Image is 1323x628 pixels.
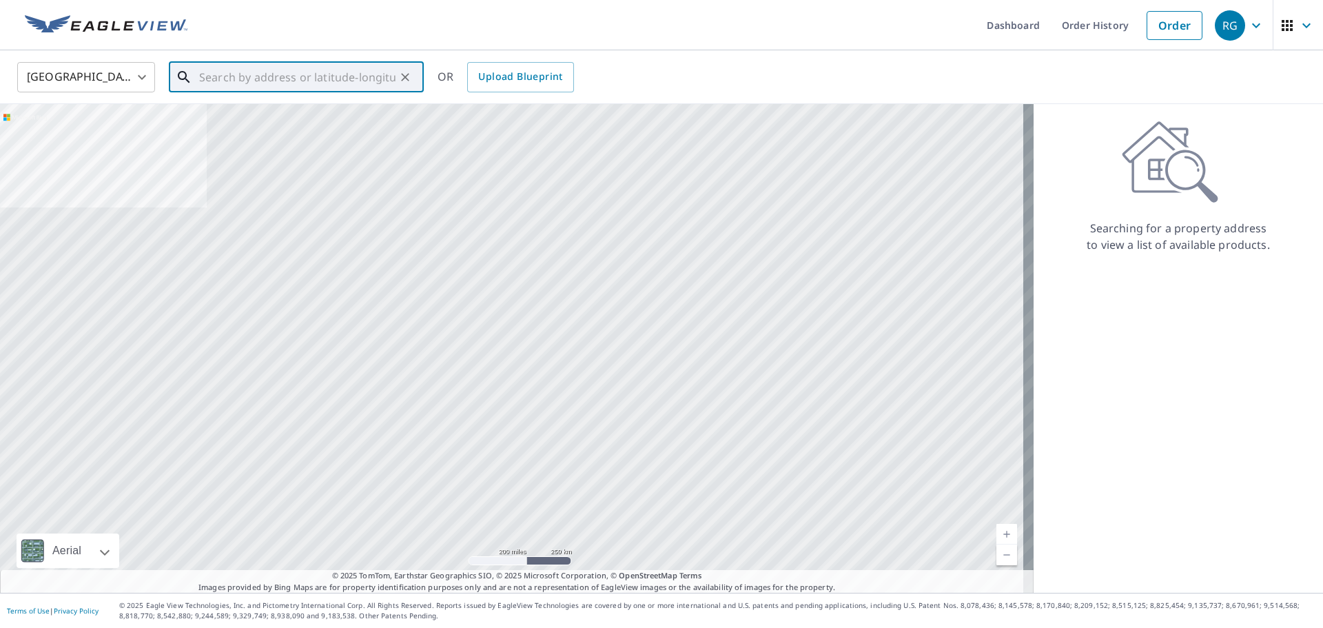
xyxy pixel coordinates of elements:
div: [GEOGRAPHIC_DATA] [17,58,155,97]
div: RG [1215,10,1245,41]
div: Aerial [17,534,119,568]
a: Terms [679,570,702,580]
a: Current Level 5, Zoom Out [996,545,1017,565]
span: © 2025 TomTom, Earthstar Geographics SIO, © 2025 Microsoft Corporation, © [332,570,702,582]
span: Upload Blueprint [478,68,562,85]
a: Terms of Use [7,606,50,616]
a: Upload Blueprint [467,62,573,92]
a: Privacy Policy [54,606,99,616]
input: Search by address or latitude-longitude [199,58,396,97]
a: Order [1147,11,1202,40]
div: OR [438,62,574,92]
p: © 2025 Eagle View Technologies, Inc. and Pictometry International Corp. All Rights Reserved. Repo... [119,600,1316,621]
div: Aerial [48,534,85,568]
a: Current Level 5, Zoom In [996,524,1017,545]
a: OpenStreetMap [619,570,677,580]
p: | [7,607,99,615]
button: Clear [396,68,415,87]
img: EV Logo [25,15,187,36]
p: Searching for a property address to view a list of available products. [1086,220,1271,253]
